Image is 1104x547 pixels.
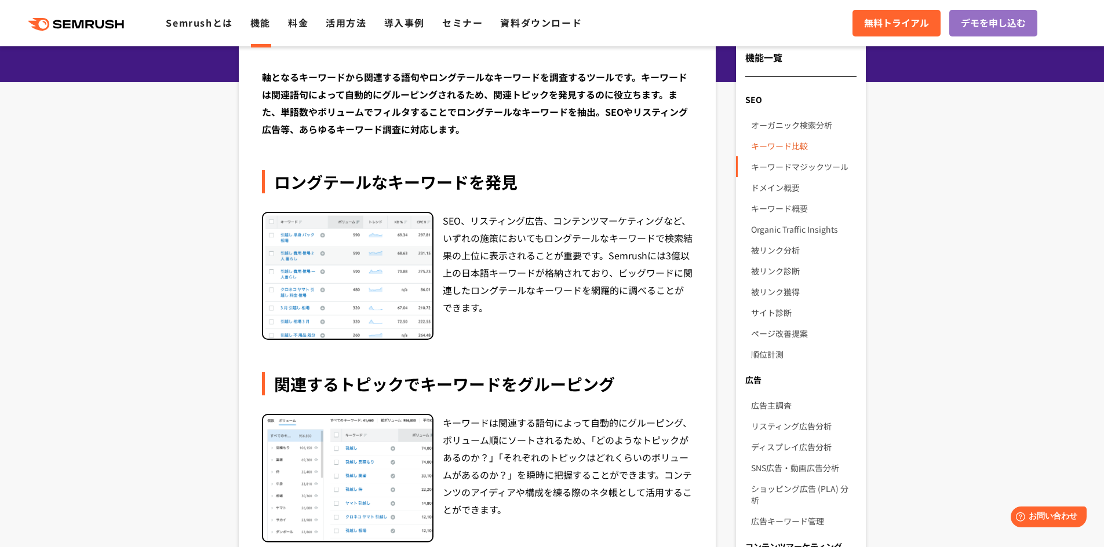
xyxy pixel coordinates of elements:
div: 関連するトピックでキーワードをグルーピング [262,372,693,395]
a: セミナー [442,16,483,30]
a: Semrushとは [166,16,232,30]
a: 料金 [288,16,308,30]
a: 活用方法 [326,16,366,30]
a: Organic Traffic Insights [751,219,856,240]
a: リスティング広告分析 [751,416,856,436]
a: ページ改善提案 [751,323,856,344]
div: 軸となるキーワードから関連する語句やロングテールなキーワードを調査するツールです。キーワードは関連語句によって自動的にグルーピングされるため、関連トピックを発見するのに役立ちます。また、単語数や... [262,68,693,138]
a: キーワード比較 [751,135,856,156]
a: ディスプレイ広告分析 [751,436,856,457]
a: サイト診断 [751,302,856,323]
a: ショッピング広告 (PLA) 分析 [751,478,856,511]
img: キーワードマジックツール キーワードグループ [263,415,432,541]
a: ドメイン概要 [751,177,856,198]
a: 広告キーワード管理 [751,511,856,531]
div: SEO、リスティング広告、コンテンツマーケティングなど、いずれの施策においてもロングテールなキーワードで検索結果の上位に表示されることが重要です。Semrushには3億以上の日本語キーワードが格... [443,212,693,340]
a: 順位計測 [751,344,856,365]
a: オーガニック検索分析 [751,115,856,135]
a: 広告主調査 [751,395,856,416]
div: 広告 [736,369,865,390]
a: 資料ダウンロード [500,16,582,30]
img: キーワードマジックツール ロングテールキーワード [263,213,432,339]
a: 無料トライアル [852,10,941,36]
div: キーワードは関連する語句によって自動的にグルーピング、ボリューム順にソートされるため、「どのようなトピックがあるのか？」「それぞれのトピックはどれくらいのボリュームがあるのか？」を瞬時に把握する... [443,414,693,542]
a: キーワードマジックツール [751,156,856,177]
span: 無料トライアル [864,16,929,31]
a: キーワード概要 [751,198,856,219]
div: SEO [736,89,865,110]
div: 機能一覧 [745,50,856,77]
a: デモを申し込む [949,10,1037,36]
a: 機能 [250,16,271,30]
a: 被リンク診断 [751,260,856,281]
a: 導入事例 [384,16,425,30]
a: 被リンク分析 [751,240,856,260]
iframe: Help widget launcher [1001,502,1091,534]
span: デモを申し込む [961,16,1026,31]
a: SNS広告・動画広告分析 [751,457,856,478]
a: 被リンク獲得 [751,281,856,302]
div: ロングテールなキーワードを発見 [262,170,693,193]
